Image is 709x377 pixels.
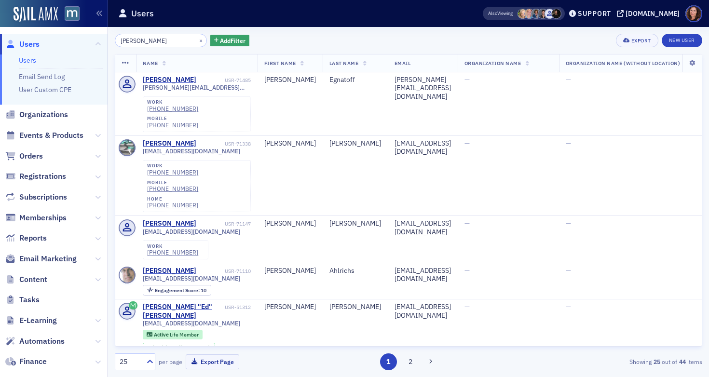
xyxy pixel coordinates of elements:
[5,192,67,202] a: Subscriptions
[147,99,198,105] div: work
[143,219,196,228] a: [PERSON_NAME]
[147,345,165,351] span: Joined :
[147,121,198,129] a: [PHONE_NUMBER]
[143,76,196,84] a: [PERSON_NAME]
[5,171,66,182] a: Registrations
[147,163,198,169] div: work
[5,315,57,326] a: E-Learning
[402,353,419,370] button: 2
[147,116,198,121] div: mobile
[566,219,571,228] span: —
[143,303,223,320] a: [PERSON_NAME] "Ed" [PERSON_NAME]
[329,267,381,275] div: Ahlrichs
[198,141,251,147] div: USR-71338
[395,60,411,67] span: Email
[143,343,215,353] div: Joined: 1977-04-21 00:00:00
[131,8,154,19] h1: Users
[5,274,47,285] a: Content
[5,254,77,264] a: Email Marketing
[19,72,65,81] a: Email Send Log
[5,109,68,120] a: Organizations
[5,356,47,367] a: Finance
[19,233,47,243] span: Reports
[143,84,251,91] span: [PERSON_NAME][EMAIL_ADDRESS][DOMAIN_NAME]
[165,345,210,351] div: (48yrs 4mos)
[464,266,470,275] span: —
[65,6,80,21] img: SailAMX
[395,267,451,283] div: [EMAIL_ADDRESS][DOMAIN_NAME]
[19,192,67,202] span: Subscriptions
[329,219,381,228] div: [PERSON_NAME]
[147,180,198,186] div: mobile
[578,9,611,18] div: Support
[19,39,40,50] span: Users
[58,6,80,23] a: View Homepage
[566,302,571,311] span: —
[143,228,240,235] span: [EMAIL_ADDRESS][DOMAIN_NAME]
[147,243,198,249] div: work
[147,105,198,112] a: [PHONE_NUMBER]
[464,302,470,311] span: —
[19,151,43,162] span: Orders
[19,274,47,285] span: Content
[677,357,687,366] strong: 44
[464,219,470,228] span: —
[685,5,702,22] span: Profile
[19,254,77,264] span: Email Marketing
[120,357,141,367] div: 25
[545,9,555,19] span: Justin Chase
[631,38,651,43] div: Export
[14,7,58,22] img: SailAMX
[147,169,198,176] a: [PHONE_NUMBER]
[147,249,198,256] a: [PHONE_NUMBER]
[395,219,451,236] div: [EMAIL_ADDRESS][DOMAIN_NAME]
[531,9,541,19] span: Chris Dougherty
[5,39,40,50] a: Users
[380,353,397,370] button: 1
[566,60,681,67] span: Organization Name (Without Location)
[5,130,83,141] a: Events & Products
[662,34,702,47] a: New User
[115,34,207,47] input: Search…
[143,148,240,155] span: [EMAIL_ADDRESS][DOMAIN_NAME]
[513,357,702,366] div: Showing out of items
[264,76,316,84] div: [PERSON_NAME]
[264,60,296,67] span: First Name
[566,75,571,84] span: —
[19,295,40,305] span: Tasks
[186,354,239,369] button: Export Page
[329,60,359,67] span: Last Name
[518,9,528,19] span: Rebekah Olson
[616,34,658,47] button: Export
[5,336,65,347] a: Automations
[19,315,57,326] span: E-Learning
[19,56,36,65] a: Users
[329,303,381,311] div: [PERSON_NAME]
[617,10,683,17] button: [DOMAIN_NAME]
[159,357,182,366] label: per page
[652,357,662,366] strong: 25
[551,9,561,19] span: Lauren McDonough
[19,85,71,94] a: User Custom CPE
[143,267,196,275] a: [PERSON_NAME]
[5,151,43,162] a: Orders
[147,202,198,209] a: [PHONE_NUMBER]
[210,35,250,47] button: AddFilter
[329,139,381,148] div: [PERSON_NAME]
[165,344,180,351] span: [DATE]
[147,196,198,202] div: home
[220,36,245,45] span: Add Filter
[464,75,470,84] span: —
[147,185,198,192] a: [PHONE_NUMBER]
[488,10,497,16] div: Also
[19,336,65,347] span: Automations
[329,76,381,84] div: Egnatoff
